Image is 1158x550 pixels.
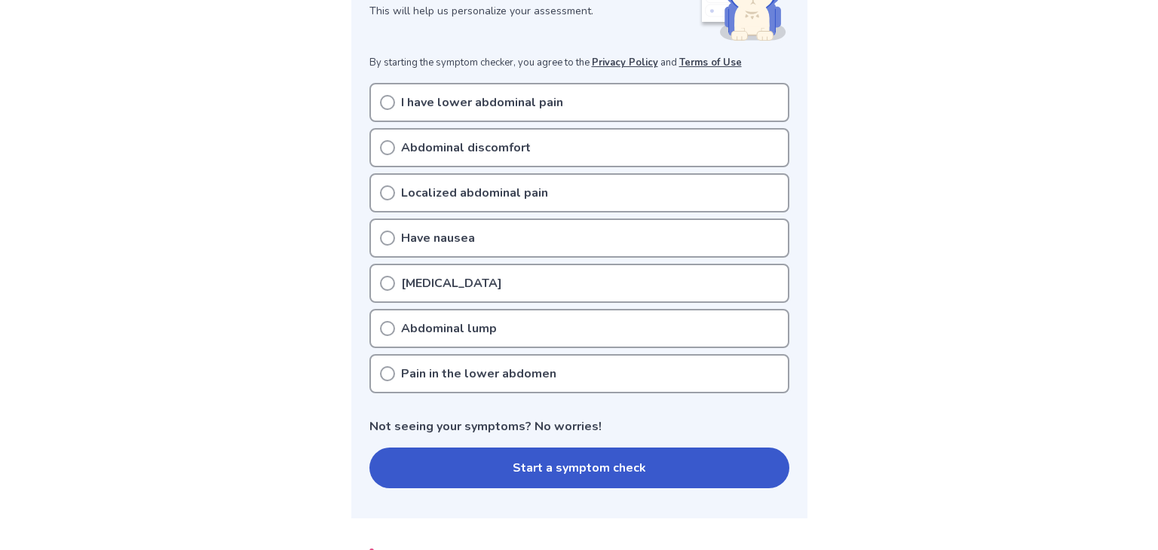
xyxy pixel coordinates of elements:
[369,3,699,19] p: This will help us personalize your assessment.
[401,229,475,247] p: Have nausea
[401,184,548,202] p: Localized abdominal pain
[592,56,658,69] a: Privacy Policy
[401,139,531,157] p: Abdominal discomfort
[401,274,502,292] p: [MEDICAL_DATA]
[401,93,563,112] p: I have lower abdominal pain
[679,56,742,69] a: Terms of Use
[401,319,497,338] p: Abdominal lump
[369,417,789,435] p: Not seeing your symptoms? No worries!
[369,448,789,488] button: Start a symptom check
[369,56,789,71] p: By starting the symptom checker, you agree to the and
[401,365,556,383] p: Pain in the lower abdomen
